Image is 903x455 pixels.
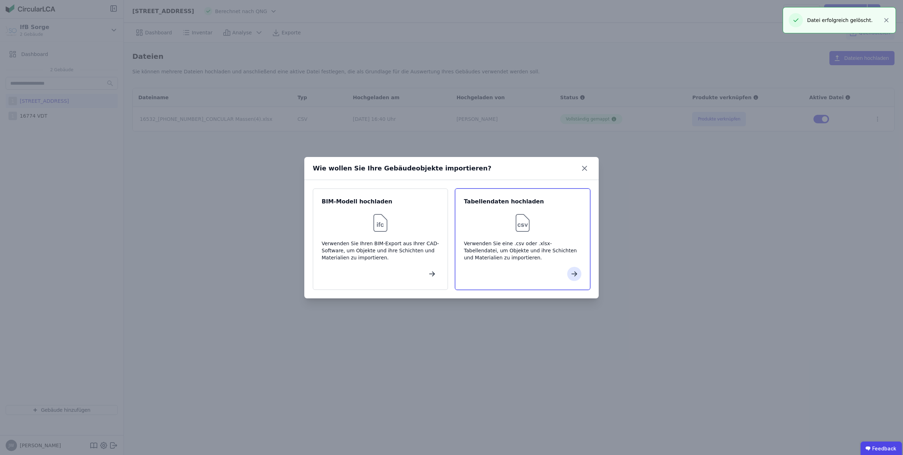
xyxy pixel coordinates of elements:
[464,240,581,261] div: Verwenden Sie eine .csv oder .xlsx-Tabellendatei, um Objekte und ihre Schichten und Materialien z...
[313,163,491,173] div: Wie wollen Sie Ihre Gebäudeobjekte importieren?
[322,240,439,261] div: Verwenden Sie Ihren BIM-Export aus Ihrer CAD-Software, um Objekte und ihre Schichten und Material...
[322,197,439,206] div: BIM-Modell hochladen
[369,212,392,234] img: svg%3e
[511,212,534,234] img: svg%3e
[464,197,581,206] div: Tabellendaten hochladen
